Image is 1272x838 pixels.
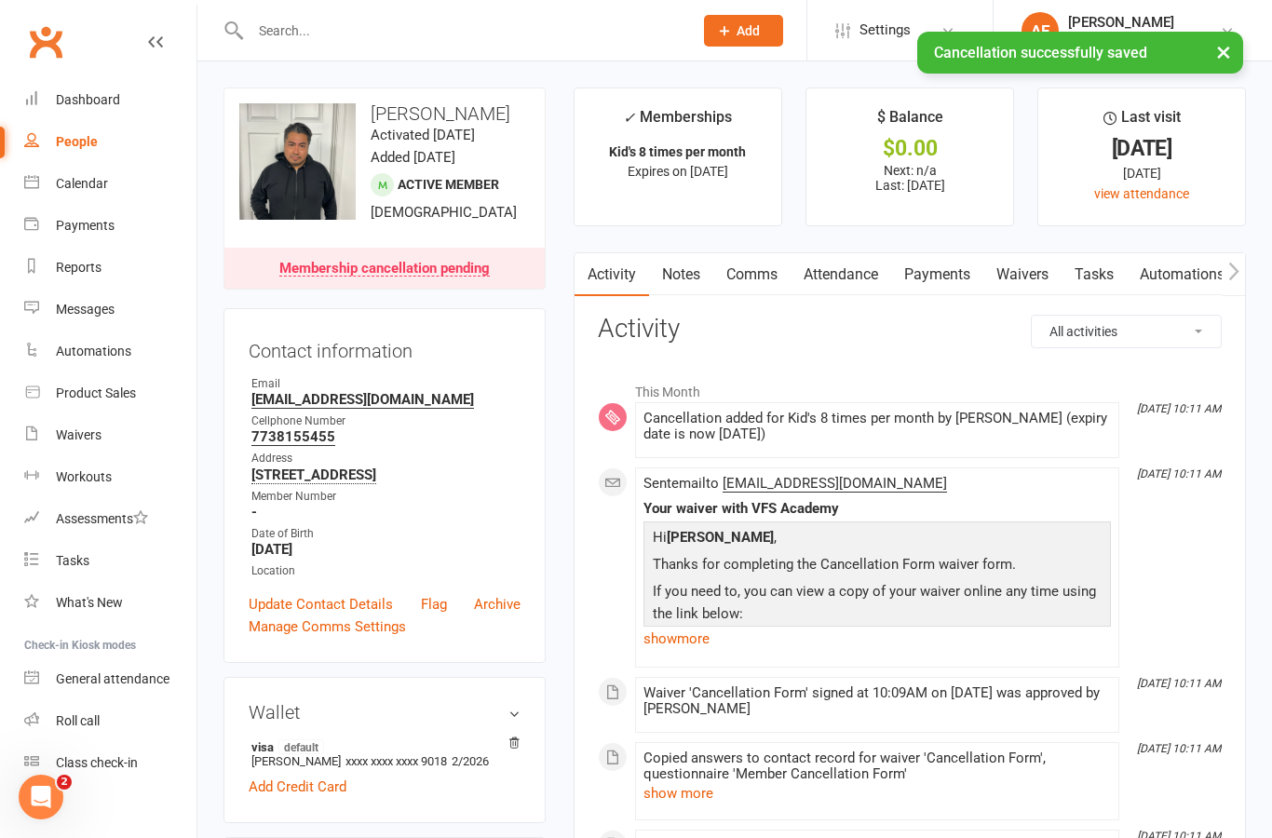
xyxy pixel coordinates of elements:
[371,204,517,221] span: [DEMOGRAPHIC_DATA]
[249,593,393,615] a: Update Contact Details
[56,218,115,233] div: Payments
[1094,186,1189,201] a: view attendance
[56,344,131,358] div: Automations
[239,103,356,220] img: image1693494529.png
[251,504,521,520] strong: -
[56,260,101,275] div: Reports
[24,205,196,247] a: Payments
[251,375,521,393] div: Email
[56,134,98,149] div: People
[628,164,728,179] span: Expires on [DATE]
[737,23,760,38] span: Add
[24,79,196,121] a: Dashboard
[251,525,521,543] div: Date of Birth
[278,739,324,754] span: default
[56,469,112,484] div: Workouts
[643,750,1111,782] div: Copied answers to contact record for waiver 'Cancellation Form', questionnaire 'Member Cancellati...
[56,511,148,526] div: Assessments
[1137,742,1221,755] i: [DATE] 10:11 AM
[56,595,123,610] div: What's New
[56,92,120,107] div: Dashboard
[24,658,196,700] a: General attendance kiosk mode
[643,501,1111,517] div: Your waiver with VFS Academy
[24,582,196,624] a: What's New
[251,739,511,754] strong: visa
[56,302,115,317] div: Messages
[648,553,1106,580] p: Thanks for completing the Cancellation Form waiver form.
[249,702,521,723] h3: Wallet
[1055,139,1228,158] div: [DATE]
[24,498,196,540] a: Assessments
[1137,677,1221,690] i: [DATE] 10:11 AM
[56,553,89,568] div: Tasks
[859,9,911,51] span: Settings
[1068,31,1174,47] div: VFS Academy
[371,149,455,166] time: Added [DATE]
[249,615,406,638] a: Manage Comms Settings
[371,127,475,143] time: Activated [DATE]
[643,782,713,804] button: show more
[649,253,713,296] a: Notes
[56,713,100,728] div: Roll call
[24,456,196,498] a: Workouts
[249,737,521,771] li: [PERSON_NAME]
[1103,105,1181,139] div: Last visit
[667,529,774,546] strong: [PERSON_NAME]
[24,289,196,331] a: Messages
[421,593,447,615] a: Flag
[823,139,996,158] div: $0.00
[643,475,947,493] span: Sent email to
[24,121,196,163] a: People
[56,427,101,442] div: Waivers
[1022,12,1059,49] div: AE
[598,315,1222,344] h3: Activity
[643,626,1111,652] a: show more
[643,411,1111,442] div: Cancellation added for Kid's 8 times per month by [PERSON_NAME] (expiry date is now [DATE])
[398,177,499,192] span: Active member
[643,685,1111,717] div: Waiver 'Cancellation Form' signed at 10:09AM on [DATE] was approved by [PERSON_NAME]
[24,700,196,742] a: Roll call
[24,247,196,289] a: Reports
[623,105,732,140] div: Memberships
[474,593,521,615] a: Archive
[245,18,680,44] input: Search...
[251,541,521,558] strong: [DATE]
[713,253,791,296] a: Comms
[1068,14,1174,31] div: [PERSON_NAME]
[648,580,1106,629] p: If you need to, you can view a copy of your waiver online any time using the link below:
[249,776,346,798] a: Add Credit Card
[56,671,169,686] div: General attendance
[56,385,136,400] div: Product Sales
[249,333,521,361] h3: Contact information
[877,105,943,139] div: $ Balance
[251,562,521,580] div: Location
[24,163,196,205] a: Calendar
[24,414,196,456] a: Waivers
[648,526,1106,553] p: Hi ,
[452,754,489,768] span: 2/2026
[575,253,649,296] a: Activity
[57,775,72,790] span: 2
[24,742,196,784] a: Class kiosk mode
[623,109,635,127] i: ✓
[24,331,196,372] a: Automations
[1062,253,1127,296] a: Tasks
[1055,163,1228,183] div: [DATE]
[24,540,196,582] a: Tasks
[22,19,69,65] a: Clubworx
[598,372,1222,402] li: This Month
[345,754,447,768] span: xxxx xxxx xxxx 9018
[56,755,138,770] div: Class check-in
[791,253,891,296] a: Attendance
[251,412,521,430] div: Cellphone Number
[704,15,783,47] button: Add
[251,488,521,506] div: Member Number
[983,253,1062,296] a: Waivers
[891,253,983,296] a: Payments
[1137,467,1221,480] i: [DATE] 10:11 AM
[251,450,521,467] div: Address
[56,176,108,191] div: Calendar
[279,262,490,277] div: Membership cancellation pending
[1137,402,1221,415] i: [DATE] 10:11 AM
[917,32,1243,74] div: Cancellation successfully saved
